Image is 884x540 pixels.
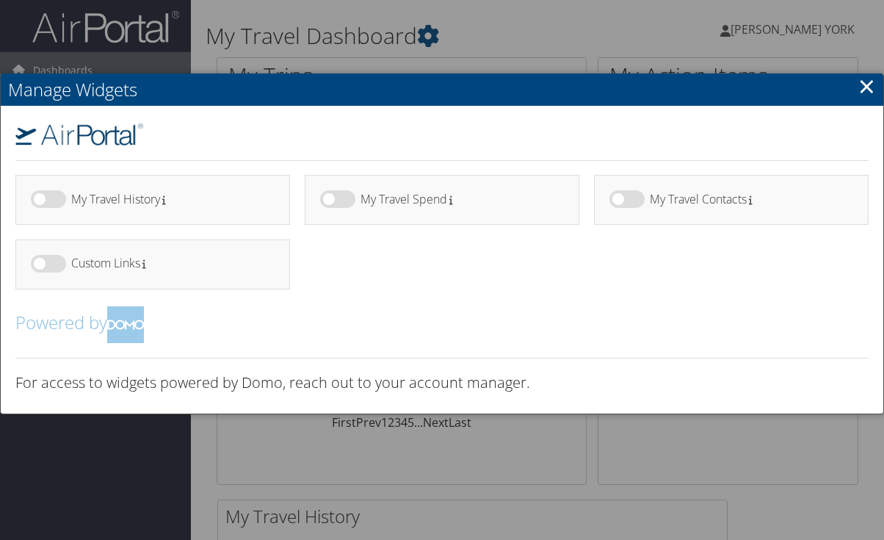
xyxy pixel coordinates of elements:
img: domo-logo.png [107,306,144,343]
h4: My Travel Contacts [650,193,842,206]
a: Close [858,71,875,101]
h2: Manage Widgets [1,73,883,106]
h4: Custom Links [71,257,264,270]
h4: My Travel History [71,193,264,206]
h3: For access to widgets powered by Domo, reach out to your account manager. [15,372,869,393]
h2: Powered by [15,306,869,343]
img: airportal-logo.png [15,123,143,145]
h4: My Travel Spend [361,193,553,206]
